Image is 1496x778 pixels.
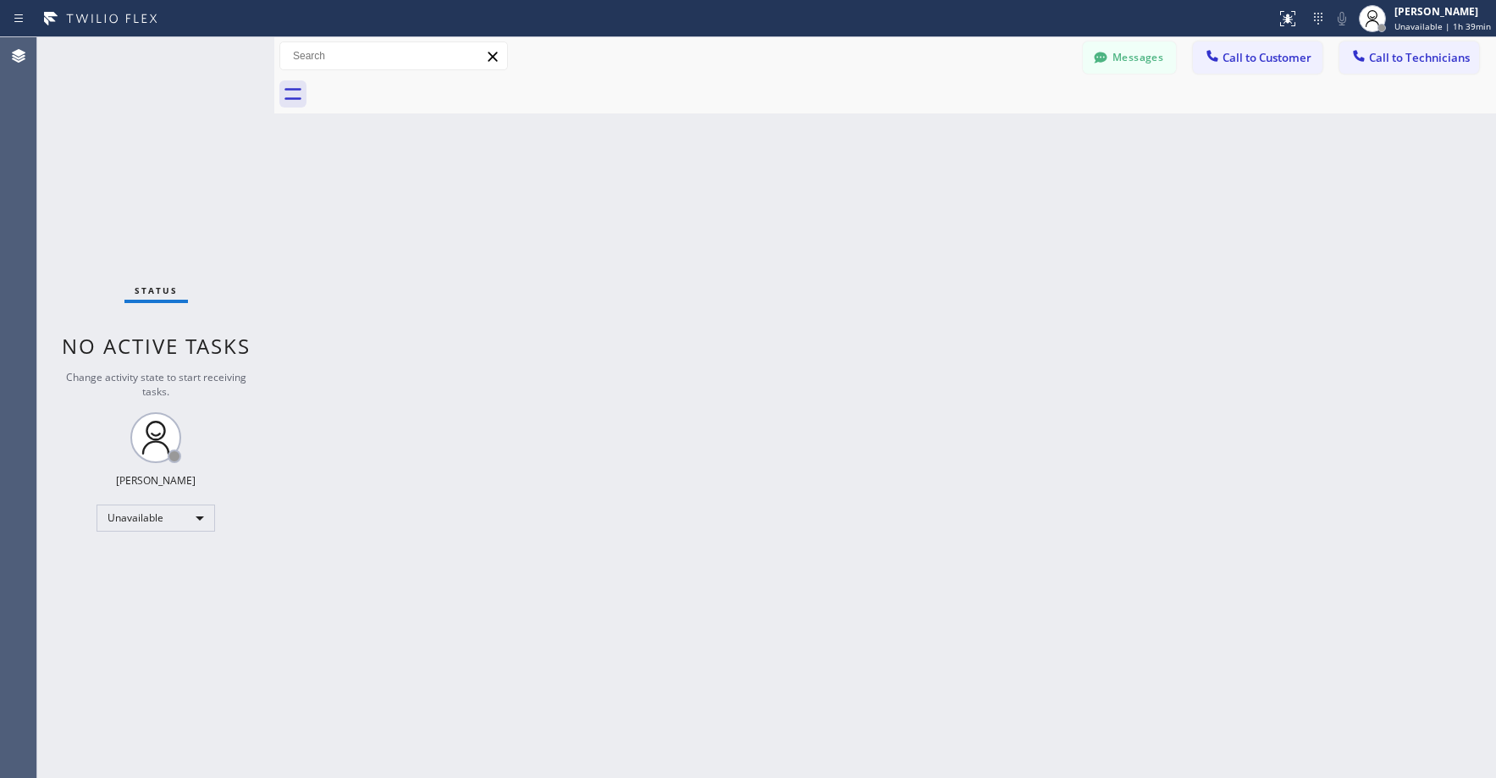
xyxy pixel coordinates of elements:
[1330,7,1354,30] button: Mute
[280,42,507,69] input: Search
[97,505,215,532] div: Unavailable
[1083,41,1176,74] button: Messages
[1369,50,1470,65] span: Call to Technicians
[135,284,178,296] span: Status
[116,473,196,488] div: [PERSON_NAME]
[1223,50,1311,65] span: Call to Customer
[66,370,246,399] span: Change activity state to start receiving tasks.
[1339,41,1479,74] button: Call to Technicians
[1394,4,1491,19] div: [PERSON_NAME]
[1394,20,1491,32] span: Unavailable | 1h 39min
[1193,41,1322,74] button: Call to Customer
[62,332,251,360] span: No active tasks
